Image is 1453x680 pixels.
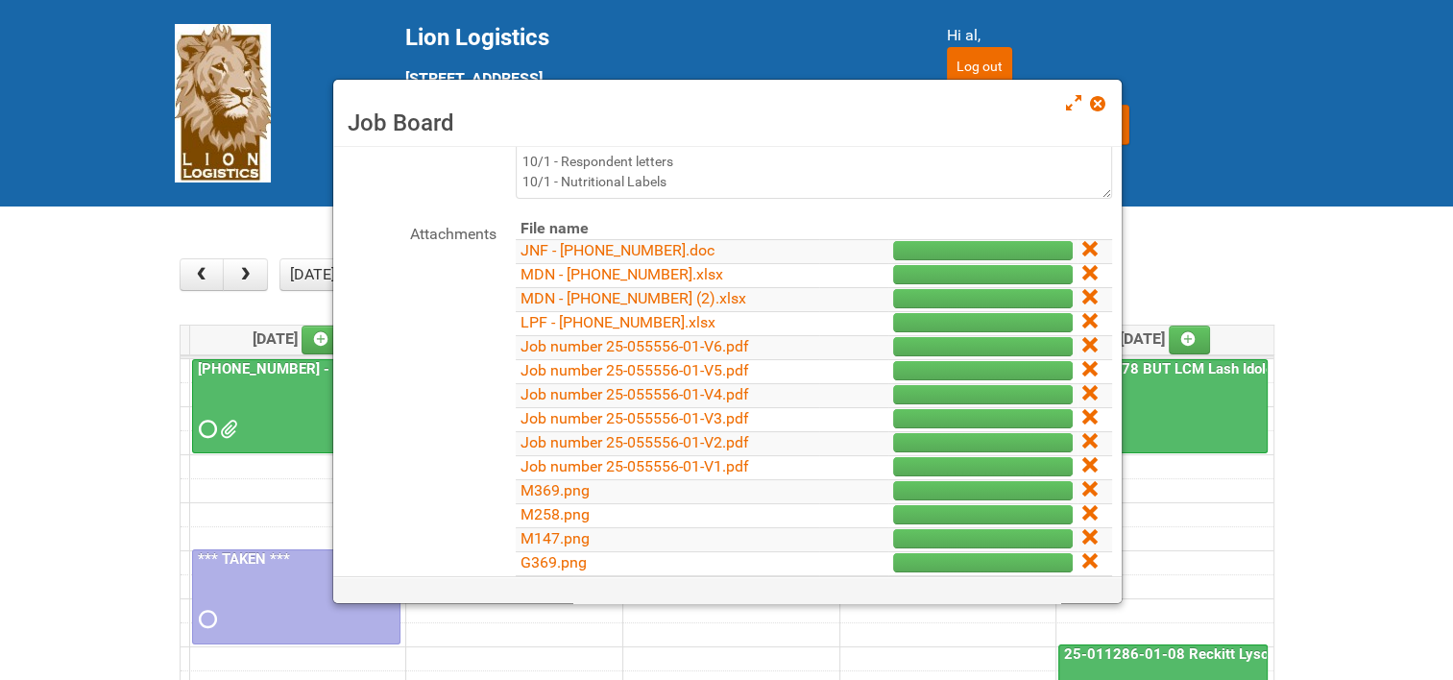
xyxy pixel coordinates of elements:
span: M369.png M258.png M147.png G369.png G258.png G147.png Job number 25-055556-01-V1.pdf Job number 2... [220,423,233,436]
a: JNF - [PHONE_NUMBER].doc [521,241,714,259]
a: 25-058978 BUT LCM Lash Idole US / Retest [1060,360,1355,377]
a: Job number 25-055556-01-V6.pdf [521,337,749,355]
img: Lion Logistics [175,24,271,182]
a: Lion Logistics [175,93,271,111]
div: Hi al, [947,24,1279,47]
a: MDN - [PHONE_NUMBER] (2).xlsx [521,289,746,307]
a: M369.png [521,481,590,499]
h3: Job Board [348,109,1107,137]
a: Job number 25-055556-01-V2.pdf [521,433,749,451]
span: Lion Logistics [405,24,549,51]
a: M147.png [521,529,590,547]
span: Requested [199,423,212,436]
a: [PHONE_NUMBER] - Naked Reformulation [192,359,400,454]
a: Add an event [1169,326,1211,354]
a: LPF - [PHONE_NUMBER].xlsx [521,313,715,331]
label: Attachments [343,218,496,246]
a: 25-011286-01-08 Reckitt Lysol Laundry Scented [1060,645,1387,663]
a: G369.png [521,553,587,571]
a: 25-058978 BUT LCM Lash Idole US / Retest [1058,359,1268,454]
a: Job number 25-055556-01-V3.pdf [521,409,749,427]
a: Job number 25-055556-01-V4.pdf [521,385,749,403]
th: File name [516,218,819,240]
a: Add an event [302,326,344,354]
a: Job number 25-055556-01-V1.pdf [521,457,749,475]
span: [DATE] [1120,329,1211,348]
a: [PHONE_NUMBER] - Naked Reformulation [194,360,472,377]
input: Log out [947,47,1012,85]
button: [DATE] [279,258,345,291]
span: [DATE] [253,329,344,348]
a: Job number 25-055556-01-V5.pdf [521,361,749,379]
span: Requested [199,613,212,626]
a: MDN - [PHONE_NUMBER].xlsx [521,265,723,283]
a: M258.png [521,505,590,523]
div: [STREET_ADDRESS] [GEOGRAPHIC_DATA] tel: [PHONE_NUMBER] [405,24,899,160]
